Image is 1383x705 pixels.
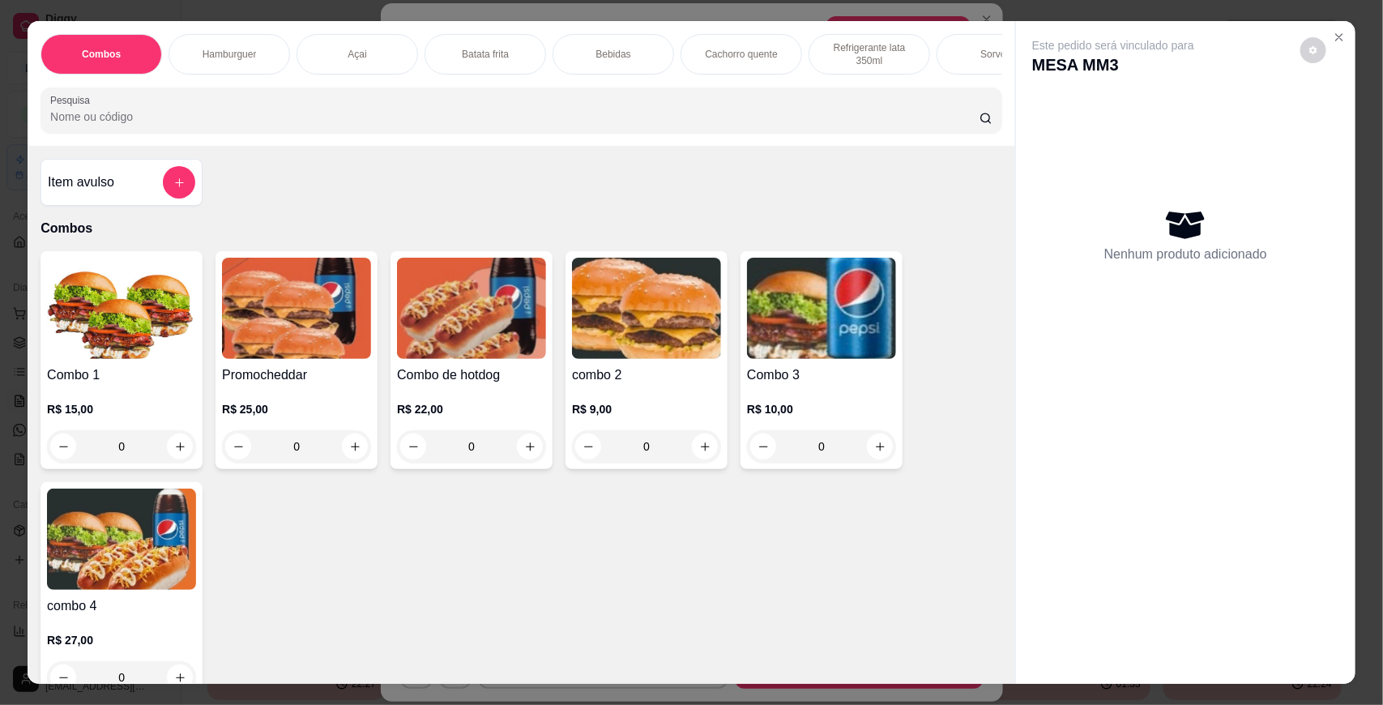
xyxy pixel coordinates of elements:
[1300,37,1326,63] button: decrease-product-quantity
[595,48,630,61] p: Bebidas
[348,48,366,61] p: Açai
[397,258,546,359] img: product-image
[572,401,721,417] p: R$ 9,00
[572,258,721,359] img: product-image
[692,434,718,459] button: increase-product-quantity
[225,434,251,459] button: decrease-product-quantity
[517,434,543,459] button: increase-product-quantity
[47,258,196,359] img: product-image
[163,166,195,199] button: add-separate-item
[980,48,1014,61] p: Sorvete
[82,48,121,61] p: Combos
[342,434,368,459] button: increase-product-quantity
[47,489,196,590] img: product-image
[222,365,371,385] h4: Promocheddar
[572,365,721,385] h4: combo 2
[462,48,509,61] p: Batata frita
[50,434,76,459] button: decrease-product-quantity
[41,219,1002,238] p: Combos
[203,48,257,61] p: Hamburguer
[1326,24,1352,50] button: Close
[867,434,893,459] button: increase-product-quantity
[705,48,777,61] p: Cachorro quente
[222,401,371,417] p: R$ 25,00
[47,365,196,385] h4: Combo 1
[747,365,896,385] h4: Combo 3
[747,258,896,359] img: product-image
[747,401,896,417] p: R$ 10,00
[1104,245,1267,264] p: Nenhum produto adicionado
[48,173,114,192] h4: Item avulso
[1032,53,1194,76] p: MESA MM3
[50,109,980,125] input: Pesquisa
[750,434,776,459] button: decrease-product-quantity
[397,401,546,417] p: R$ 22,00
[397,365,546,385] h4: Combo de hotdog
[1032,37,1194,53] p: Este pedido será vinculado para
[222,258,371,359] img: product-image
[47,596,196,616] h4: combo 4
[822,41,916,67] p: Refrigerante lata 350ml
[47,632,196,648] p: R$ 27,00
[47,401,196,417] p: R$ 15,00
[50,664,76,690] button: decrease-product-quantity
[575,434,601,459] button: decrease-product-quantity
[167,434,193,459] button: increase-product-quantity
[50,93,96,107] label: Pesquisa
[167,664,193,690] button: increase-product-quantity
[400,434,426,459] button: decrease-product-quantity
